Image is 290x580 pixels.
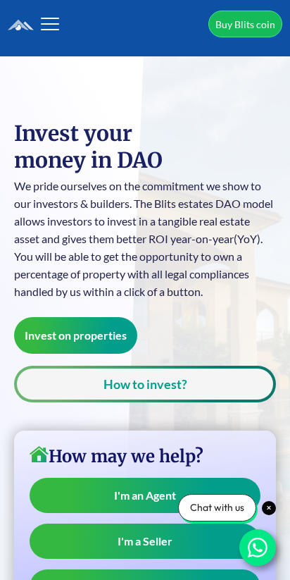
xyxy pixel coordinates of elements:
button: How to invest? [14,366,276,402]
a: Buy Blits coin [208,11,282,37]
a: I'm an Agent [30,478,260,513]
h3: How may we help? [30,446,260,467]
a: I'm a Seller [30,524,260,559]
h1: Invest your money in DAO [14,120,276,173]
img: logo.6a08bd47fd1234313fe35534c588d03a.svg [8,19,117,31]
img: home-icon [30,446,49,462]
button: Toggle navigation [39,13,61,35]
p: We pride ourselves on the commitment we show to our investors & builders. The Blits estates DAO m... [14,177,276,300]
button: Invest on properties [14,317,137,354]
div: Chat with us [178,494,256,522]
